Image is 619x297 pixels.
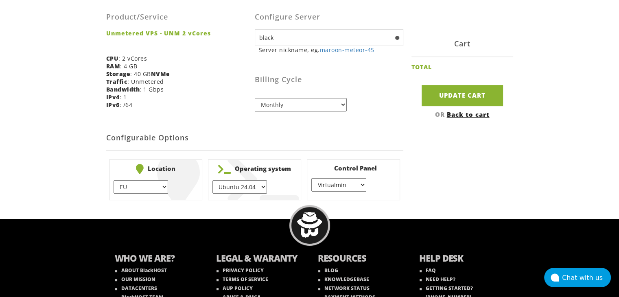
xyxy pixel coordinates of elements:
h3: Configure Server [255,13,403,21]
b: CPU [106,55,119,62]
input: Hostname [255,29,403,46]
b: Traffic [106,78,128,85]
b: Control Panel [311,164,396,172]
a: AUP POLICY [217,285,253,292]
b: LEGAL & WARANTY [216,252,302,266]
select: } } } } } } [114,180,168,194]
a: FAQ [420,267,436,274]
b: RAM [106,62,120,70]
small: Server nickname, eg. [259,46,403,54]
a: DATACENTERS [115,285,157,292]
a: maroon-meteor-45 [320,46,374,54]
a: Back to cart [447,110,490,118]
b: Bandwidth [106,85,140,93]
a: ABOUT BlackHOST [115,267,167,274]
div: Cart [411,31,513,57]
strong: Unmetered VPS - UNM 2 vCores [106,29,249,37]
div: Chat with us [562,274,611,282]
b: RESOURCES [318,252,403,266]
a: OUR MISSION [115,276,155,283]
a: GETTING STARTED? [420,285,473,292]
a: KNOWLEDGEBASE [318,276,369,283]
b: Operating system [212,164,297,174]
b: IPv4 [106,93,120,101]
a: TERMS OF SERVICE [217,276,268,283]
a: NETWORK STATUS [318,285,370,292]
h2: Configurable Options [106,126,403,151]
input: Update Cart [422,85,503,106]
b: Location [114,164,198,174]
a: NEED HELP? [420,276,455,283]
b: WHO WE ARE? [115,252,200,266]
b: NVMe [151,70,170,78]
b: Storage [106,70,131,78]
b: IPv6 [106,101,120,109]
img: BlackHOST mascont, Blacky. [297,212,322,238]
b: HELP DESK [419,252,505,266]
button: Chat with us [544,268,611,287]
div: OR [411,110,513,118]
a: PRIVACY POLICY [217,267,264,274]
select: } } } } [311,178,366,192]
a: BLOG [318,267,338,274]
select: } } } } } } } } } } } } } } } } } } } } } [212,180,267,194]
h2: TOTAL [411,64,432,70]
h3: Product/Service [106,13,249,21]
h3: Billing Cycle [255,76,403,84]
div: : 2 vCores : 4 GB : 40 GB : Unmetered : 1 Gbps : 1 : /64 [106,1,255,115]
